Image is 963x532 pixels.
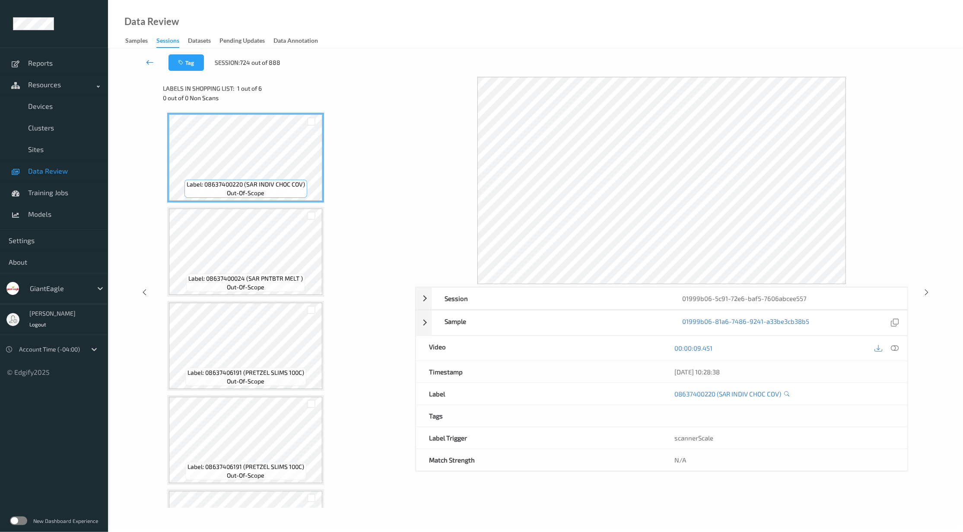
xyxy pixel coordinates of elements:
div: Sessions [156,36,179,48]
span: Session: [215,58,240,67]
span: 1 out of 6 [237,84,262,93]
span: Label: 08637406191 (PRETZEL SLIMS 100C) [188,462,304,471]
div: Label Trigger [416,427,661,449]
div: Timestamp [416,361,661,383]
div: Session [432,288,669,309]
span: out-of-scope [227,189,264,197]
div: Tags [416,405,661,427]
div: 01999b06-5c91-72e6-baf5-7606abcee557 [670,288,907,309]
div: Video [416,336,661,361]
div: Datasets [188,36,211,47]
div: Sample01999b06-81a6-7486-9241-a33be3cb38b5 [416,310,907,336]
a: Sessions [156,35,188,48]
span: Labels in shopping list: [163,84,234,93]
a: 01999b06-81a6-7486-9241-a33be3cb38b5 [683,317,810,329]
div: Data Annotation [273,36,318,47]
span: out-of-scope [227,377,264,386]
span: Label: 08637400220 (SAR INDIV CHOC COV) [187,180,305,189]
div: [DATE] 10:28:38 [675,367,894,376]
a: Data Annotation [273,35,327,47]
div: Samples [125,36,148,47]
span: Label: 08637406191 (PRETZEL SLIMS 100C) [188,368,304,377]
a: Datasets [188,35,219,47]
div: N/A [662,449,907,471]
div: Match Strength [416,449,661,471]
div: Session01999b06-5c91-72e6-baf5-7606abcee557 [416,287,907,310]
a: 00:00:09.451 [675,344,713,352]
span: Label: 08637400024 (SAR PNTBTR MELT ) [188,274,303,283]
div: 0 out of 0 Non Scans [163,94,409,102]
div: scannerScale [662,427,907,449]
button: Tag [168,54,204,71]
a: Samples [125,35,156,47]
div: Pending Updates [219,36,265,47]
div: Label [416,383,661,405]
a: 08637400220 (SAR INDIV CHOC COV) [675,389,782,398]
div: Data Review [124,17,179,26]
span: out-of-scope [227,471,264,480]
span: 724 out of 888 [240,58,280,67]
div: Sample [432,310,669,335]
span: out-of-scope [227,283,264,291]
a: Pending Updates [219,35,273,47]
